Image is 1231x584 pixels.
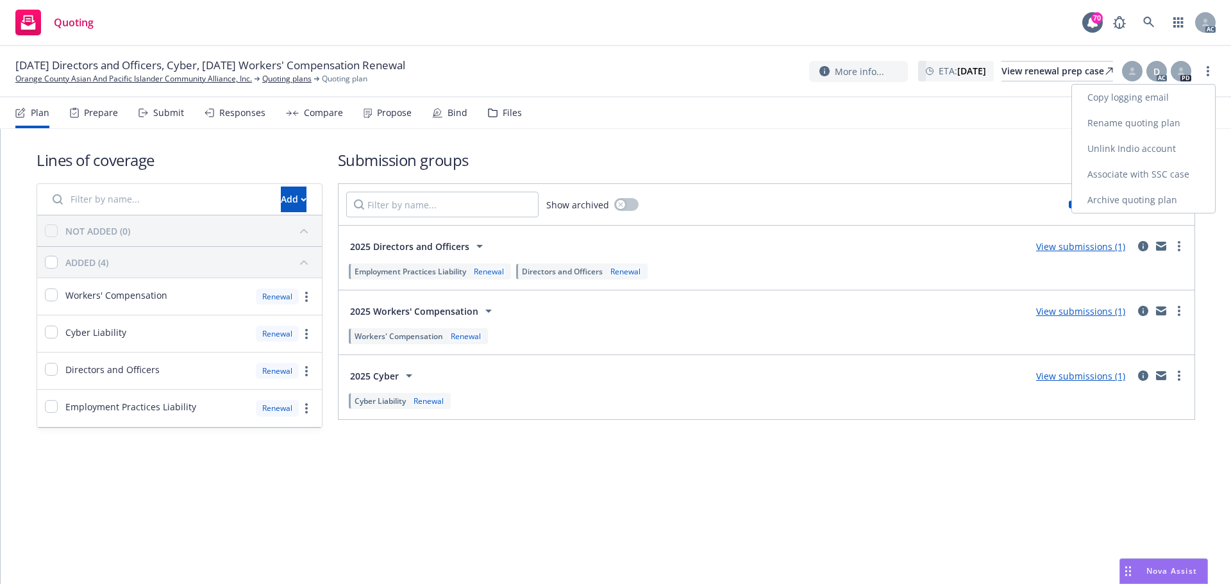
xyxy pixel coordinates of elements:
a: more [299,401,314,416]
button: 2025 Directors and Officers [346,233,491,259]
button: 2025 Cyber [346,363,421,388]
div: Bind [448,108,467,118]
a: mail [1153,368,1169,383]
a: Switch app [1166,10,1191,35]
div: Renewal [448,331,483,342]
a: Report a Bug [1107,10,1132,35]
div: ADDED (4) [65,256,108,269]
span: Directors and Officers [65,363,160,376]
a: Search [1136,10,1162,35]
a: View renewal prep case [1001,61,1113,81]
button: Add [281,187,306,212]
div: Plan [31,108,49,118]
span: Show archived [546,198,609,212]
div: Propose [377,108,412,118]
span: 2025 Directors and Officers [350,240,469,253]
a: View submissions (1) [1036,305,1125,317]
a: more [299,289,314,305]
a: more [299,326,314,342]
div: Responses [219,108,265,118]
a: circleInformation [1135,368,1151,383]
input: Filter by name... [346,192,539,217]
div: Files [503,108,522,118]
div: View renewal prep case [1001,62,1113,81]
button: ADDED (4) [65,252,314,272]
span: D [1153,65,1160,78]
button: Nova Assist [1119,558,1208,584]
a: mail [1153,238,1169,254]
a: View submissions (1) [1036,370,1125,382]
div: Limits added [1069,199,1127,210]
a: more [1200,63,1216,79]
span: Cyber Liability [355,396,406,406]
div: Renewal [256,288,299,305]
a: more [1171,238,1187,254]
button: More info... [809,61,908,82]
a: Rename quoting plan [1072,110,1215,136]
span: Workers' Compensation [65,288,167,302]
h1: Submission groups [338,149,1195,171]
span: Nova Assist [1146,565,1197,576]
div: Drag to move [1120,559,1136,583]
div: Renewal [471,266,507,277]
span: ETA : [939,64,986,78]
input: Filter by name... [45,187,273,212]
span: [DATE] Directors and Officers, Cyber, [DATE] Workers' Compensation Renewal [15,58,405,73]
strong: [DATE] [957,65,986,77]
a: circleInformation [1135,238,1151,254]
a: Unlink Indio account [1072,136,1215,162]
button: 2025 Workers' Compensation [346,298,500,324]
a: Quoting plans [262,73,312,85]
span: More info... [835,65,884,78]
div: Renewal [256,363,299,379]
a: more [1171,368,1187,383]
button: NOT ADDED (0) [65,221,314,241]
a: Quoting [10,4,99,40]
a: View submissions (1) [1036,240,1125,253]
div: Submit [153,108,184,118]
a: Archive quoting plan [1072,187,1215,213]
span: Workers' Compensation [355,331,443,342]
span: 2025 Cyber [350,369,399,383]
a: Associate with SSC case [1072,162,1215,187]
a: circleInformation [1135,303,1151,319]
span: Cyber Liability [65,326,126,339]
div: Prepare [84,108,118,118]
a: Copy logging email [1072,85,1215,110]
div: Renewal [256,326,299,342]
a: Orange County Asian And Pacific Islander Community Alliance, Inc. [15,73,252,85]
span: Quoting [54,17,94,28]
a: mail [1153,303,1169,319]
span: Employment Practices Liability [65,400,196,413]
div: Renewal [608,266,643,277]
span: Quoting plan [322,73,367,85]
h1: Lines of coverage [37,149,322,171]
span: Directors and Officers [522,266,603,277]
a: more [1171,303,1187,319]
span: 2025 Workers' Compensation [350,305,478,318]
a: more [299,363,314,379]
div: Renewal [256,400,299,416]
div: Compare [304,108,343,118]
div: NOT ADDED (0) [65,224,130,238]
div: 70 [1091,12,1103,24]
span: Employment Practices Liability [355,266,466,277]
div: Renewal [411,396,446,406]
